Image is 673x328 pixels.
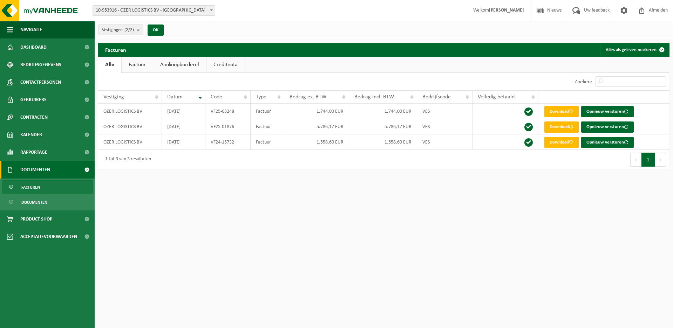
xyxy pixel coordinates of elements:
[284,104,349,119] td: 1.744,00 EUR
[544,137,579,148] a: Download
[20,144,47,161] span: Rapportage
[21,181,40,194] span: Facturen
[349,134,417,150] td: 1.558,60 EUR
[153,57,206,73] a: Aankoopborderel
[20,109,48,126] span: Contracten
[98,43,133,56] h2: Facturen
[20,21,42,39] span: Navigatie
[102,153,151,166] div: 1 tot 3 van 3 resultaten
[21,196,47,209] span: Documenten
[575,79,592,85] label: Zoeken:
[349,104,417,119] td: 1.744,00 EUR
[489,8,524,13] strong: [PERSON_NAME]
[630,153,641,167] button: Previous
[162,134,206,150] td: [DATE]
[122,57,153,73] a: Factuur
[124,28,134,32] count: (2/2)
[251,104,284,119] td: Factuur
[544,106,579,117] a: Download
[284,119,349,134] td: 5.786,17 EUR
[349,119,417,134] td: 5.786,17 EUR
[655,153,666,167] button: Next
[148,25,164,36] button: OK
[256,94,266,100] span: Type
[354,94,394,100] span: Bedrag incl. BTW
[284,134,349,150] td: 1.558,60 EUR
[167,94,183,100] span: Datum
[422,94,451,100] span: Bedrijfscode
[544,121,579,133] a: Download
[20,161,50,179] span: Documenten
[2,195,93,209] a: Documenten
[98,57,121,73] a: Alle
[103,94,124,100] span: Vestiging
[581,137,634,148] button: Opnieuw versturen
[20,39,47,56] span: Dashboard
[20,126,42,144] span: Kalender
[20,228,77,245] span: Acceptatievoorwaarden
[600,43,669,57] button: Alles als gelezen markeren
[581,106,634,117] button: Opnieuw versturen
[162,119,206,134] td: [DATE]
[205,119,251,134] td: VF25-01876
[2,180,93,194] a: Facturen
[205,104,251,119] td: VF25-05248
[20,91,47,109] span: Gebruikers
[641,153,655,167] button: 1
[417,104,472,119] td: VES
[98,25,143,35] button: Vestigingen(2/2)
[162,104,206,119] td: [DATE]
[581,121,634,133] button: Opnieuw versturen
[205,134,251,150] td: VF24-15732
[478,94,515,100] span: Volledig betaald
[20,210,52,228] span: Product Shop
[98,119,162,134] td: OZER LOGISTICS BV
[98,134,162,150] td: OZER LOGISTICS BV
[290,94,326,100] span: Bedrag ex. BTW
[251,134,284,150] td: Factuur
[93,6,215,15] span: 10-953916 - OZER LOGISTICS BV - ROTTERDAM
[251,119,284,134] td: Factuur
[102,25,134,35] span: Vestigingen
[98,104,162,119] td: OZER LOGISTICS BV
[417,119,472,134] td: VES
[4,313,117,328] iframe: chat widget
[93,5,215,16] span: 10-953916 - OZER LOGISTICS BV - ROTTERDAM
[417,134,472,150] td: VES
[20,74,61,91] span: Contactpersonen
[20,56,61,74] span: Bedrijfsgegevens
[206,57,245,73] a: Creditnota
[211,94,222,100] span: Code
